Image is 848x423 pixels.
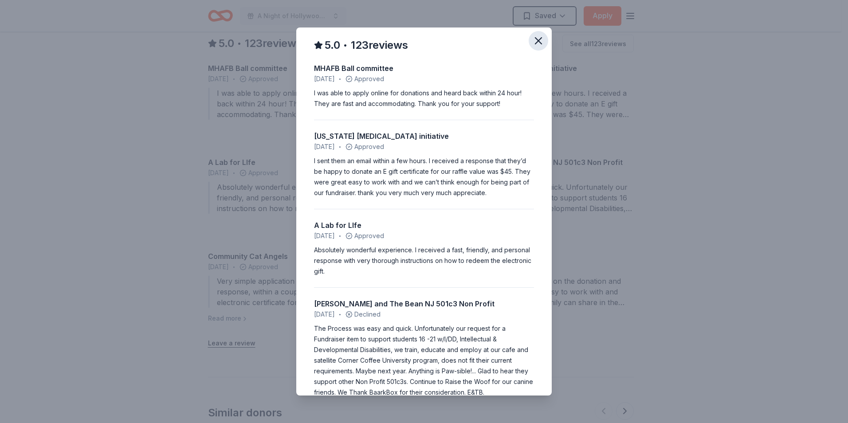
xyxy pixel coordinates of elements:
span: [DATE] [314,74,335,84]
div: Approved [314,74,534,84]
div: The Process was easy and quick. Unfortunately our request for a Fundraiser item to support studen... [314,323,534,398]
span: [DATE] [314,141,335,152]
span: • [339,232,341,239]
span: 123 reviews [351,38,408,52]
div: Approved [314,231,534,241]
div: MHAFB Ball committee [314,63,534,74]
div: Declined [314,309,534,320]
div: I was able to apply online for donations and heard back within 24 hour! They are fast and accommo... [314,88,534,109]
span: [DATE] [314,231,335,241]
span: • [339,143,341,150]
div: [PERSON_NAME] and The Bean NJ 501c3 Non Profit [314,298,534,309]
div: Absolutely wonderful experience. I received a fast, friendly, and personal response with very tho... [314,245,534,277]
div: Approved [314,141,534,152]
span: • [339,311,341,318]
div: [US_STATE] [MEDICAL_DATA] initiative [314,131,534,141]
div: I sent them an email within a few hours. I received a response that they’d be happy to donate an ... [314,156,534,198]
span: • [339,75,341,82]
div: A Lab for LIfe [314,220,534,231]
span: 5.0 [325,38,340,52]
span: • [343,41,348,50]
span: [DATE] [314,309,335,320]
